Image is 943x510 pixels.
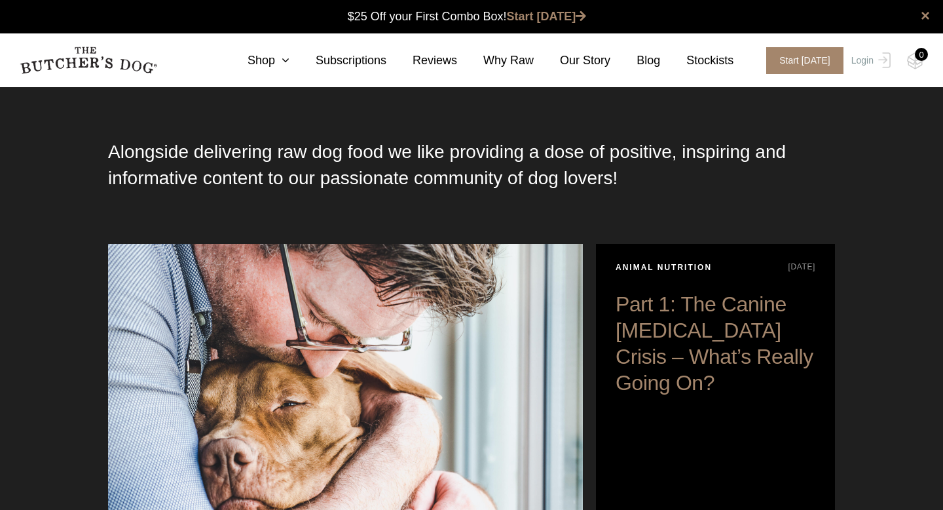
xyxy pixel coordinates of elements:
a: close [921,8,930,24]
a: Why Raw [457,52,534,69]
p: [DATE] [788,258,815,276]
h4: Alongside delivering raw dog food we like providing a dose of positive, inspiring and informative... [108,139,835,191]
a: Shop [221,52,289,69]
a: Blog [610,52,660,69]
a: Start [DATE] [753,47,848,74]
span: ANIMAL NUTRITION [596,244,835,291]
a: Reviews [386,52,457,69]
a: Stockists [660,52,733,69]
a: Start [DATE] [507,10,587,23]
a: Login [848,47,891,74]
img: TBD_Cart-Empty.png [907,52,923,69]
a: Our Story [534,52,610,69]
span: Start [DATE] [766,47,843,74]
div: 0 [915,48,928,61]
a: Subscriptions [289,52,386,69]
h2: Part 1: The Canine [MEDICAL_DATA] Crisis – What’s Really Going On? [596,291,835,416]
